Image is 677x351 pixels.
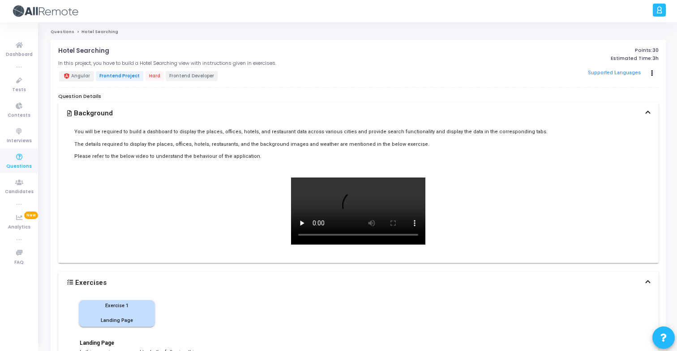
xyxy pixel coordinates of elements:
nav: breadcrumb [51,29,666,35]
span: Question Details [58,93,101,100]
span: Hotel Searching [81,29,118,34]
img: angular.svg [63,72,70,80]
h3: Landing Page [80,340,637,347]
p: You will be required to build a dashboard to display the places, offices, hotels, and restaurant ... [74,128,643,136]
span: 30 [652,47,659,54]
span: Angular [71,73,90,79]
p: Please refer to the below video to understand the behaviour of the application. [74,153,643,161]
span: 3h [652,55,659,61]
span: Interviews [7,137,32,145]
button: Supported Languages [585,67,644,80]
button: Exercises [58,272,659,293]
button: Background [58,102,659,124]
span: Frontend Developer [166,71,218,81]
video: Your browser does not support the video tag. [291,178,425,245]
span: Exercise 1 [105,302,129,310]
span: Candidates [5,188,34,196]
span: Frontend Project [96,71,143,81]
p: Hotel Searching [58,47,109,55]
span: Dashboard [6,51,33,59]
a: Questions [51,29,74,34]
img: logo [11,2,78,20]
span: Analytics [8,224,30,231]
button: Actions [646,67,659,80]
div: Landing Page [83,317,150,325]
p: Estimated Time: [463,55,659,61]
p: The details required to display the places, offices, hotels, restaurants, and the background imag... [74,141,643,148]
h5: In this project, you have to build a Hotel Searching view with instructions given in exercises. [58,60,276,66]
p: Points: [463,47,659,53]
span: Tests [12,86,26,94]
span: Hard [146,71,164,81]
span: Questions [6,163,32,170]
span: Contests [8,112,30,119]
span: New [24,211,38,219]
span: FAQ [14,259,24,266]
